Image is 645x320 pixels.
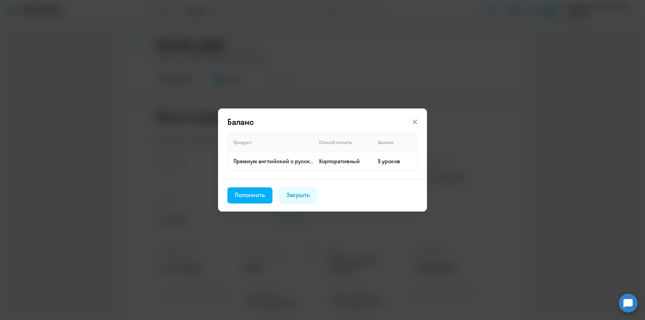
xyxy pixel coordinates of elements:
[228,133,314,152] th: Продукт
[314,152,373,171] td: Корпоративный
[373,133,417,152] th: Баланс
[314,133,373,152] th: Способ оплаты
[227,187,272,203] button: Пополнить
[279,187,317,203] button: Закрыть
[218,117,427,127] header: Баланс
[373,152,417,171] td: 5 уроков
[235,191,265,199] div: Пополнить
[287,191,310,199] div: Закрыть
[233,157,313,165] p: Премиум английский с русскоговорящим преподавателем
